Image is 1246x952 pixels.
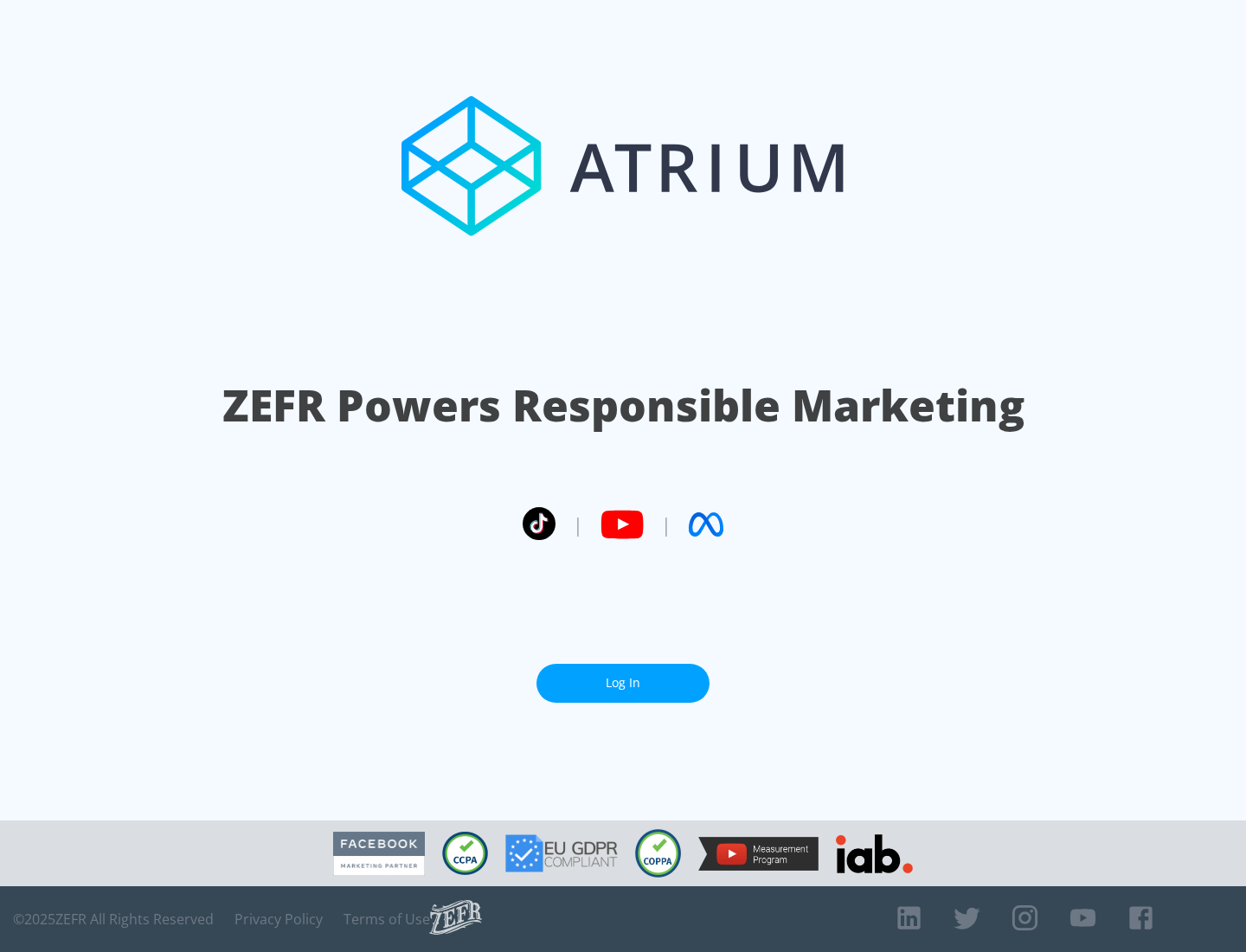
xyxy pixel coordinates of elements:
img: IAB [836,834,913,873]
img: Facebook Marketing Partner [333,832,425,876]
a: Log In [536,664,710,703]
a: Terms of Use [344,910,430,928]
span: | [661,511,671,537]
img: YouTube Measurement Program [698,837,819,871]
a: Privacy Policy [234,910,323,928]
img: COPPA Compliant [635,829,681,878]
h1: ZEFR Powers Responsible Marketing [222,376,1024,435]
span: © 2025 ZEFR All Rights Reserved [13,910,214,928]
img: GDPR Compliant [505,834,618,872]
span: | [573,511,583,537]
img: CCPA Compliant [442,832,488,875]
